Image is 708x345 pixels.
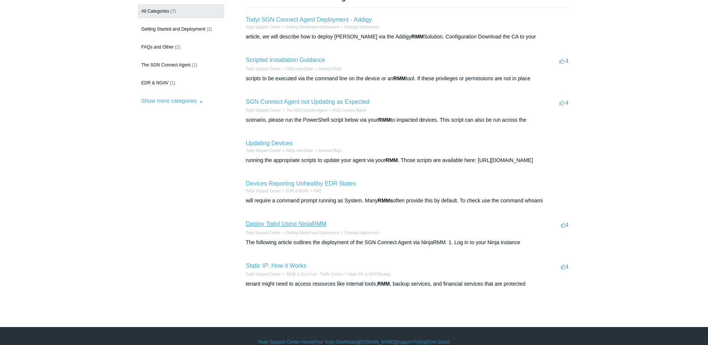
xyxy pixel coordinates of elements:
[332,108,366,112] a: SGN Connect Agent
[246,230,281,236] li: Todyl Support Center
[393,75,406,81] em: RMM
[141,44,174,50] span: FAQs and Other
[339,230,379,236] li: Desktop Deployment
[411,34,424,40] em: RMM
[314,189,321,193] a: FAQ
[175,44,181,50] span: (2)
[286,189,309,193] a: EDR & NGAV
[309,188,321,194] li: FAQ
[281,108,327,113] li: The SGN Connect Agent
[141,9,169,14] span: All Categories
[246,25,281,29] a: Todyl Support Center
[246,149,281,153] a: Todyl Support Center
[246,16,372,23] a: Todyl SGN Connect Agent Deployment - Addigy
[171,9,176,14] span: (7)
[138,94,207,108] button: Show more categories
[281,188,309,194] li: EDR & NGAV
[246,148,281,153] li: Todyl Support Center
[281,24,339,30] li: Getting Started and Deployment
[386,157,398,163] em: RMM
[141,62,191,68] span: The SGN Connect Agent
[281,66,313,72] li: FAQs and Other
[246,140,293,146] a: Updating Devices
[246,280,571,288] div: tenant might need to access resources like internal tools, , backup services, and financial servi...
[313,148,342,153] li: General FAQs
[318,67,341,71] a: General FAQs
[286,67,313,71] a: FAQs and Other
[559,100,569,105] span: -1
[246,116,571,124] div: scenario, please run the PowerShell script below via your to impacted devices. This script can al...
[192,62,197,68] span: (1)
[138,22,224,36] a: Getting Started and Deployment (2)
[327,108,366,113] li: SGN Connect Agent
[246,66,281,72] li: Todyl Support Center
[138,58,224,72] a: The SGN Connect Agent (1)
[281,148,313,153] li: FAQs and Other
[246,272,281,276] a: Todyl Support Center
[246,75,571,83] div: scripts to be executed via the command line on the device or an tool. If these privileges or perm...
[246,108,281,112] a: Todyl Support Center
[246,231,281,235] a: Todyl Support Center
[561,264,568,269] span: 1
[246,156,571,164] div: running the appropriate scripts to update your agent via your . Those scripts are available here:...
[378,198,393,203] em: RMMs
[348,272,390,276] a: Static IPs & SGN Routing
[246,57,325,63] a: Scripted Installation Guidance
[344,25,379,29] a: Desktop Deployment
[246,221,327,227] a: Deploy Todyl Using NinjaRMM
[246,33,571,41] div: article, we will describe how to deploy [PERSON_NAME] via the Addigy Solution. Configuration Down...
[281,271,343,277] li: SASE & ZeroTrust - Traffic Control
[246,189,281,193] a: Todyl Support Center
[286,231,339,235] a: Getting Started and Deployment
[286,272,343,276] a: SASE & ZeroTrust - Traffic Control
[377,281,390,287] em: RMM
[170,80,175,86] span: (1)
[138,40,224,54] a: FAQs and Other (2)
[286,108,327,112] a: The SGN Connect Agent
[206,27,212,32] span: (2)
[138,76,224,90] a: EDR & NGAV (1)
[286,149,313,153] a: FAQs and Other
[313,66,342,72] li: General FAQs
[141,80,169,86] span: EDR & NGAV
[246,108,281,113] li: Todyl Support Center
[559,58,569,63] span: -1
[246,262,306,269] a: Static IP: How it Works
[344,231,379,235] a: Desktop Deployment
[281,230,339,236] li: Getting Started and Deployment
[343,271,390,277] li: Static IPs & SGN Routing
[246,67,281,71] a: Todyl Support Center
[246,180,356,187] a: Devices Reporting Unhealthy EDR States
[141,27,205,32] span: Getting Started and Deployment
[246,271,281,277] li: Todyl Support Center
[246,188,281,194] li: Todyl Support Center
[246,239,571,246] div: The following article outlines the deployment of the SGN Connect Agent via NinjaRMM. 1. Log in to...
[246,24,281,30] li: Todyl Support Center
[378,117,390,123] em: RMM
[318,149,341,153] a: General FAQs
[561,222,568,227] span: 1
[138,4,224,18] a: All Categories (7)
[286,25,339,29] a: Getting Started and Deployment
[246,99,370,105] a: SGN Connect Agent not Updating as Expected
[339,24,379,30] li: Desktop Deployment
[246,197,571,205] div: will require a command prompt running as System. Many often provide this by default. To check use...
